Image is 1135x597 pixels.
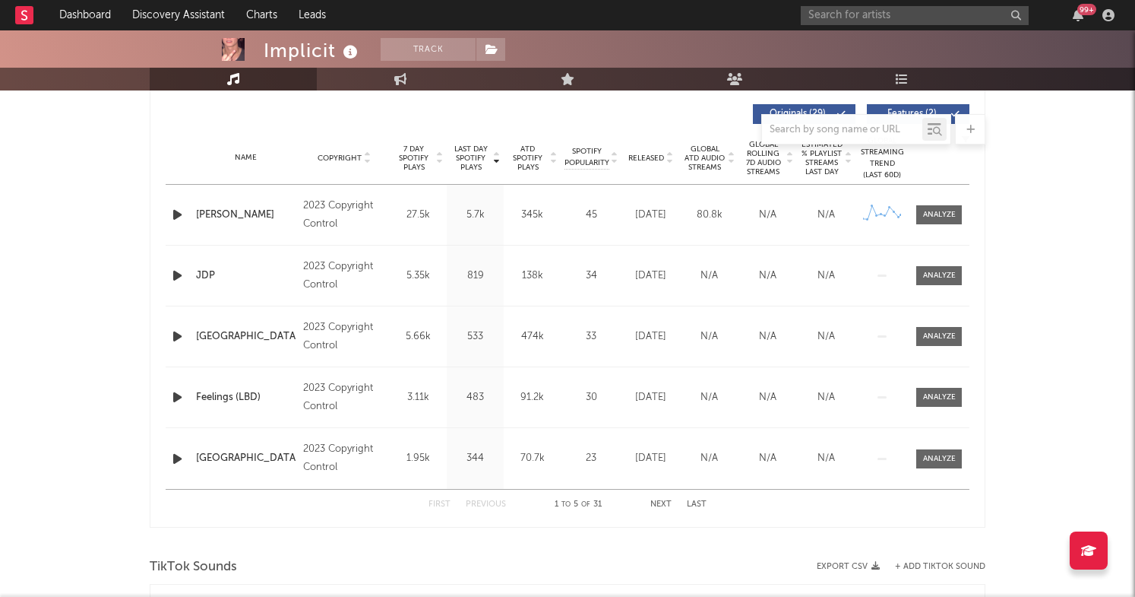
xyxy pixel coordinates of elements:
[1073,9,1083,21] button: 99+
[684,451,735,466] div: N/A
[451,144,491,172] span: Last Day Spotify Plays
[817,562,880,571] button: Export CSV
[625,390,676,405] div: [DATE]
[801,208,852,223] div: N/A
[880,563,985,571] button: + Add TikTok Sound
[801,268,852,284] div: N/A
[394,144,434,172] span: 7 Day Spotify Plays
[507,208,557,223] div: 345k
[196,268,296,284] a: JDP
[895,563,985,571] button: + Add TikTok Sound
[451,390,500,405] div: 483
[742,390,793,405] div: N/A
[196,390,296,405] a: Feelings (LBD)
[536,496,620,514] div: 1 5 31
[451,451,500,466] div: 344
[507,451,557,466] div: 70.7k
[801,6,1029,25] input: Search for artists
[753,104,855,124] button: Originals(29)
[625,451,676,466] div: [DATE]
[742,140,784,176] span: Global Rolling 7D Audio Streams
[801,329,852,345] div: N/A
[451,329,500,345] div: 533
[877,110,947,119] span: Features ( 2 )
[763,110,833,119] span: Originals ( 29 )
[303,440,386,477] div: 2023 Copyright Control
[742,268,793,284] div: N/A
[684,268,735,284] div: N/A
[625,208,676,223] div: [DATE]
[564,268,618,284] div: 34
[801,390,852,405] div: N/A
[303,258,386,294] div: 2023 Copyright Control
[564,146,609,169] span: Spotify Popularity
[303,319,386,355] div: 2023 Copyright Control
[150,558,237,576] span: TikTok Sounds
[564,451,618,466] div: 23
[581,501,590,508] span: of
[1077,4,1096,15] div: 99 +
[451,208,500,223] div: 5.7k
[628,154,664,163] span: Released
[507,144,548,172] span: ATD Spotify Plays
[564,208,618,223] div: 45
[867,104,969,124] button: Features(2)
[684,208,735,223] div: 80.8k
[318,154,362,163] span: Copyright
[625,329,676,345] div: [DATE]
[428,500,451,509] button: First
[303,379,386,416] div: 2023 Copyright Control
[684,329,735,345] div: N/A
[507,329,557,345] div: 474k
[742,208,793,223] div: N/A
[394,451,443,466] div: 1.95k
[742,451,793,466] div: N/A
[196,152,296,164] div: Name
[196,329,296,345] a: [GEOGRAPHIC_DATA]
[394,268,443,284] div: 5.35k
[684,390,735,405] div: N/A
[394,329,443,345] div: 5.66k
[196,451,296,466] a: [GEOGRAPHIC_DATA]
[394,390,443,405] div: 3.11k
[742,329,793,345] div: N/A
[561,501,571,508] span: to
[564,390,618,405] div: 30
[801,140,843,176] span: Estimated % Playlist Streams Last Day
[859,135,905,181] div: Global Streaming Trend (Last 60D)
[264,38,362,63] div: Implicit
[196,208,296,223] a: [PERSON_NAME]
[303,197,386,233] div: 2023 Copyright Control
[801,451,852,466] div: N/A
[650,500,672,509] button: Next
[507,390,557,405] div: 91.2k
[451,268,500,284] div: 819
[564,329,618,345] div: 33
[381,38,476,61] button: Track
[507,268,557,284] div: 138k
[687,500,707,509] button: Last
[466,500,506,509] button: Previous
[625,268,676,284] div: [DATE]
[762,124,922,136] input: Search by song name or URL
[684,144,726,172] span: Global ATD Audio Streams
[394,208,443,223] div: 27.5k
